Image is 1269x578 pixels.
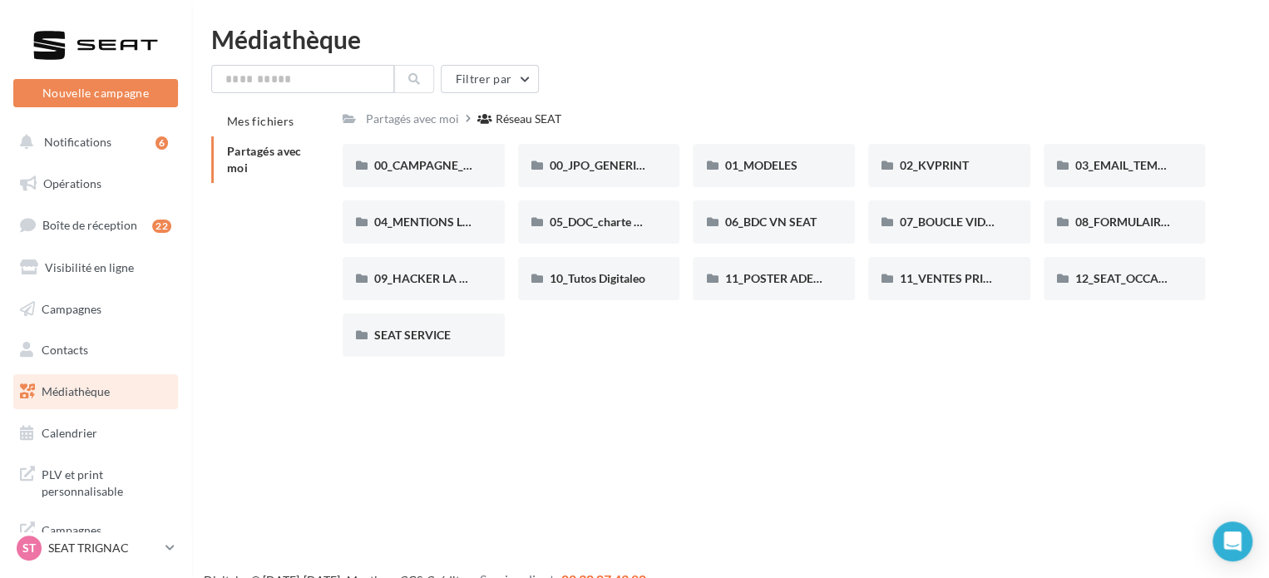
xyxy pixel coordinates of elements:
span: ST [22,540,36,556]
span: 09_HACKER LA PQR [374,271,483,285]
span: 00_JPO_GENERIQUE IBIZA ARONA [550,158,738,172]
a: Boîte de réception22 [10,207,181,243]
span: Opérations [43,176,101,190]
span: Médiathèque [42,384,110,398]
a: Médiathèque [10,374,181,409]
span: 11_POSTER ADEME SEAT [724,271,860,285]
button: Nouvelle campagne [13,79,178,107]
span: Mes fichiers [227,114,294,128]
span: 06_BDC VN SEAT [724,215,816,229]
span: PLV et print personnalisable [42,463,171,499]
div: Réseau SEAT [496,111,561,127]
span: Campagnes DataOnDemand [42,519,171,555]
span: Notifications [44,135,111,149]
span: Partagés avec moi [227,144,302,175]
span: 01_MODELES [724,158,797,172]
span: 04_MENTIONS LEGALES OFFRES PRESSE [374,215,595,229]
a: Calendrier [10,416,181,451]
div: 22 [152,220,171,233]
span: 07_BOUCLE VIDEO ECRAN SHOWROOM [900,215,1119,229]
button: Filtrer par [441,65,539,93]
span: Contacts [42,343,88,357]
a: Contacts [10,333,181,368]
div: Open Intercom Messenger [1212,521,1252,561]
a: Campagnes DataOnDemand [10,512,181,561]
span: 00_CAMPAGNE_OCTOBRE [374,158,516,172]
div: Médiathèque [211,27,1249,52]
a: Opérations [10,166,181,201]
span: 12_SEAT_OCCASIONS_GARANTIES [1075,271,1263,285]
p: SEAT TRIGNAC [48,540,159,556]
span: Boîte de réception [42,218,137,232]
span: 05_DOC_charte graphique + Guidelines [550,215,753,229]
button: Notifications 6 [10,125,175,160]
span: 10_Tutos Digitaleo [550,271,645,285]
div: Partagés avec moi [366,111,459,127]
span: SEAT SERVICE [374,328,451,342]
span: Campagnes [42,301,101,315]
a: Visibilité en ligne [10,250,181,285]
a: PLV et print personnalisable [10,457,181,506]
span: Visibilité en ligne [45,260,134,274]
a: ST SEAT TRIGNAC [13,532,178,564]
span: Calendrier [42,426,97,440]
span: 11_VENTES PRIVÉES SEAT [900,271,1041,285]
div: 6 [156,136,168,150]
span: 03_EMAIL_TEMPLATE HTML SEAT [1075,158,1257,172]
a: Campagnes [10,292,181,327]
span: 02_KVPRINT [900,158,969,172]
